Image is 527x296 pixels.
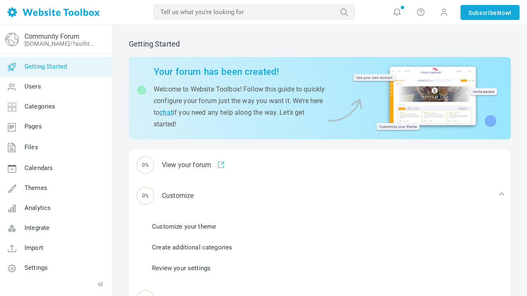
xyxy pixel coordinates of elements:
[136,156,154,174] span: 0%
[25,63,67,70] span: Getting Started
[129,150,511,180] div: View your forum
[25,224,49,232] span: Integrate
[25,40,97,47] a: [DOMAIN_NAME]/?authtoken=f7581fbf80c7c510d5f227e8029a06dd&rememberMe=1
[461,5,520,20] a: SubscribeNow!
[129,39,511,49] h2: Getting Started
[25,264,48,271] span: Settings
[25,244,43,252] span: Import
[152,222,216,231] a: Customize your theme
[129,180,511,211] div: Customize
[154,84,325,130] p: Welcome to Website Toolbox! Follow this guide to quickly configure your forum just the way you wa...
[136,187,154,205] span: 0%
[159,109,173,116] a: chat
[25,32,79,40] a: Community Forum
[154,66,325,77] h2: Your forum has been created!
[152,264,211,273] a: Review your settings
[25,164,53,172] span: Calendars
[5,33,19,46] img: globe-icon.png
[25,204,51,212] span: Analytics
[25,143,38,151] span: Files
[129,150,511,180] a: 0% View your forum
[25,184,47,192] span: Themes
[25,83,41,90] span: Users
[497,8,512,17] span: Now!
[154,5,355,20] input: Tell us what you're looking for
[152,243,232,252] a: Create additional categories
[25,123,42,130] span: Pages
[25,103,56,110] span: Categories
